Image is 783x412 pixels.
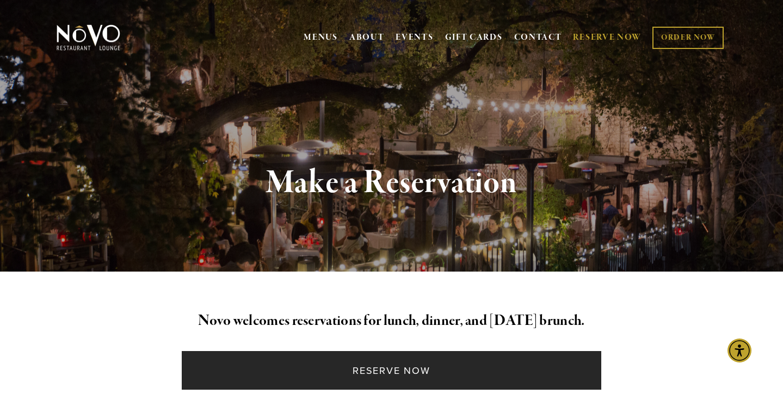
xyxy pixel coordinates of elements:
[54,24,122,51] img: Novo Restaurant &amp; Lounge
[652,27,724,49] a: ORDER NOW
[304,32,338,43] a: MENUS
[396,32,433,43] a: EVENTS
[445,27,503,48] a: GIFT CARDS
[182,351,601,390] a: Reserve Now
[514,27,562,48] a: CONTACT
[573,27,642,48] a: RESERVE NOW
[75,310,708,333] h2: Novo welcomes reservations for lunch, dinner, and [DATE] brunch.
[349,32,385,43] a: ABOUT
[727,339,751,362] div: Accessibility Menu
[266,162,517,204] strong: Make a Reservation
